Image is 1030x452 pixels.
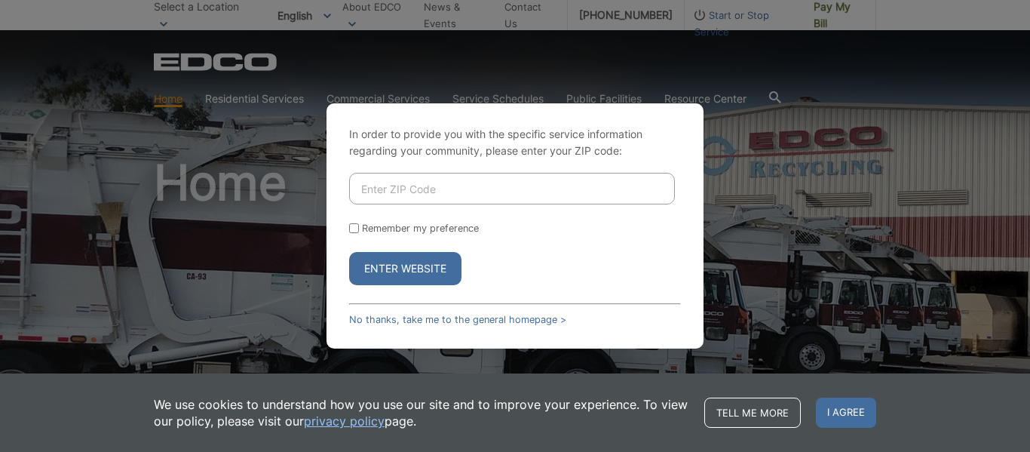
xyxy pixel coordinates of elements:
label: Remember my preference [362,223,479,234]
a: privacy policy [304,413,385,429]
a: Tell me more [704,398,801,428]
p: We use cookies to understand how you use our site and to improve your experience. To view our pol... [154,396,689,429]
p: In order to provide you with the specific service information regarding your community, please en... [349,126,681,159]
span: I agree [816,398,876,428]
input: Enter ZIP Code [349,173,675,204]
a: No thanks, take me to the general homepage > [349,314,566,325]
button: Enter Website [349,252,461,285]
